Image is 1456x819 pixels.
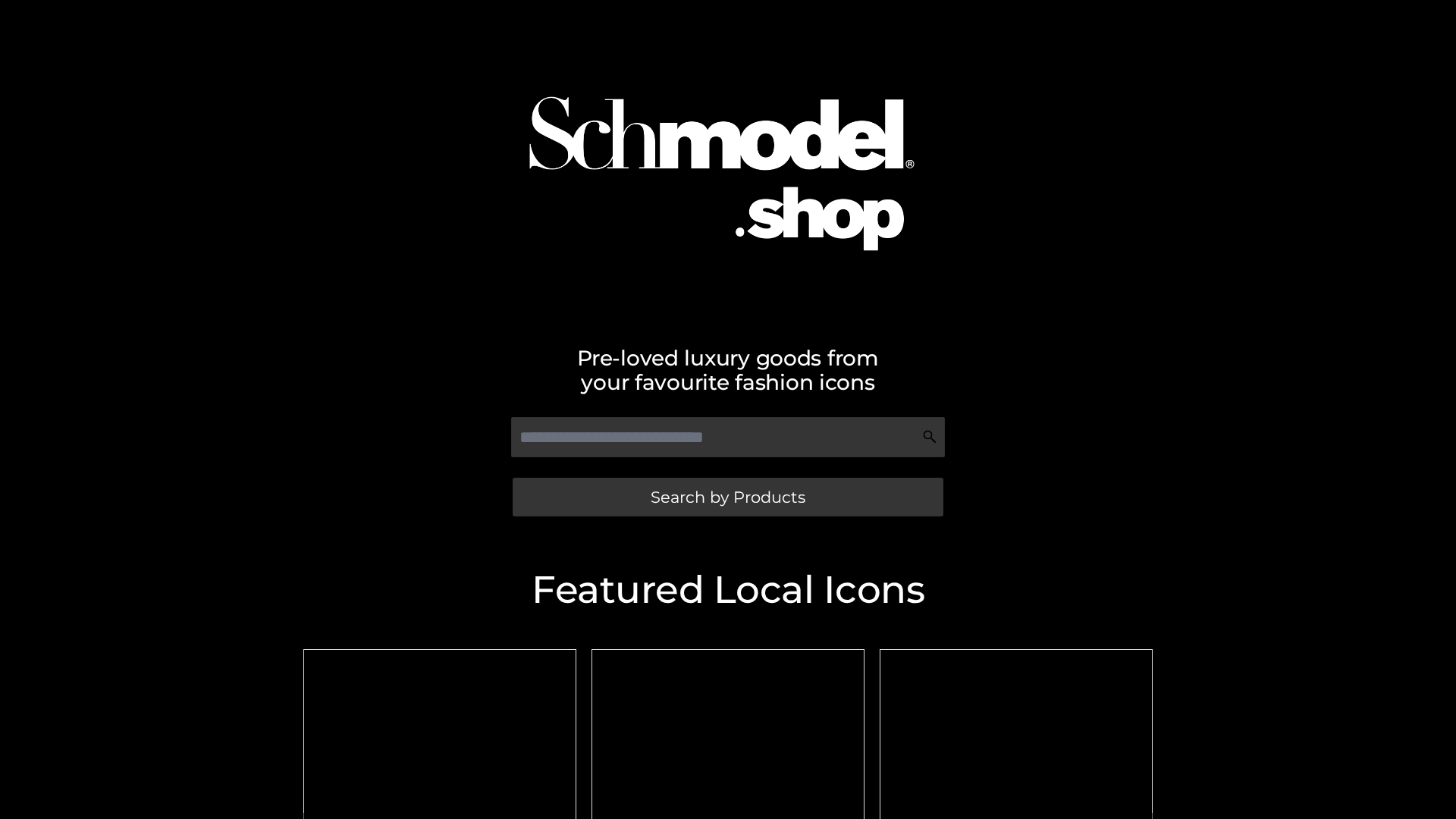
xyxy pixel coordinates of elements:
h2: Pre-loved luxury goods from your favourite fashion icons [296,346,1160,394]
h2: Featured Local Icons​ [296,571,1160,609]
img: Search Icon [922,429,937,444]
a: Search by Products [513,478,943,516]
span: Search by Products [651,489,805,505]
